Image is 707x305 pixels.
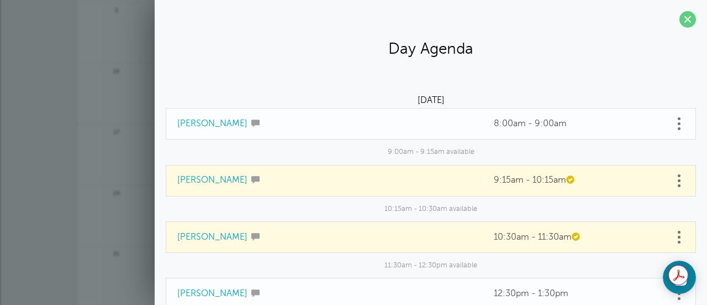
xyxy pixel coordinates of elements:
[177,118,247,128] a: [PERSON_NAME]
[177,232,247,242] a: [PERSON_NAME]
[112,249,122,257] span: 31
[663,261,696,294] iframe: Resource center
[166,139,696,165] td: 9:00am - 9:15am available
[483,166,673,197] td: 9:15am - 10:15am
[250,119,260,126] span: This customer will get reminders via SMS/text for this appointment. (You can hide these icons und...
[166,253,696,278] td: 11:30am - 12:30pm available
[177,288,247,298] a: [PERSON_NAME]
[166,39,696,58] h2: Day Agenda
[112,127,122,136] span: 17
[250,175,260,183] span: This customer will get reminders via SMS/text for this appointment. (You can hide these icons und...
[166,197,696,222] td: 10:15am - 10:30am available
[483,222,673,253] td: 10:30am - 11:30am
[250,289,260,296] span: This customer will get reminders via SMS/text for this appointment. (You can hide these icons und...
[112,66,122,75] span: 10
[483,108,673,139] td: 8:00am - 9:00am
[177,175,247,185] a: [PERSON_NAME]
[166,81,696,108] td: [DATE]
[112,188,122,197] span: 24
[250,232,260,240] span: This customer will get reminders via SMS/text for this appointment. (You can hide these icons und...
[112,6,122,14] span: 3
